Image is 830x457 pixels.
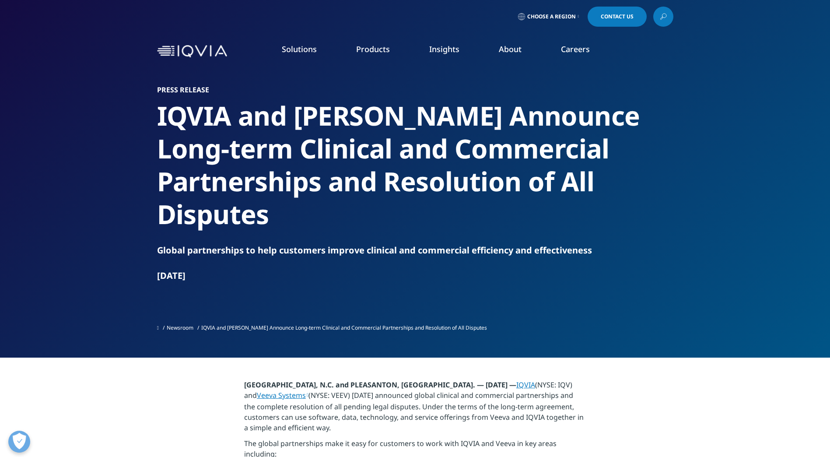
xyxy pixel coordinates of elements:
[157,45,227,58] img: IQVIA Healthcare Information Technology and Pharma Clinical Research Company
[601,14,634,19] span: Contact Us
[257,390,308,400] a: Veeva Systems
[201,324,487,331] span: IQVIA and [PERSON_NAME] Announce Long-term Clinical and Commercial Partnerships and Resolution of...
[282,44,317,54] a: Solutions
[231,31,673,72] nav: Primary
[244,380,516,390] strong: [GEOGRAPHIC_DATA], N.C. and PLEASANTON, [GEOGRAPHIC_DATA]. — [DATE] —
[561,44,590,54] a: Careers
[356,44,390,54] a: Products
[527,13,576,20] span: Choose a Region
[588,7,647,27] a: Contact Us
[157,244,673,257] div: Global partnerships to help customers improve clinical and commercial efficiency and effectiveness
[157,85,673,94] h1: Press Release
[429,44,459,54] a: Insights
[499,44,522,54] a: About
[157,99,673,231] h2: IQVIA and [PERSON_NAME] Announce Long-term Clinical and Commercial Partnerships and Resolution of...
[167,324,193,331] a: Newsroom
[8,431,30,453] button: Präferenzen öffnen
[516,380,535,390] a: IQVIA
[244,380,586,438] p: (NYSE: IQV) and (NYSE: VEEV) [DATE] announced global clinical and commercial partnerships and the...
[157,270,673,282] div: [DATE]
